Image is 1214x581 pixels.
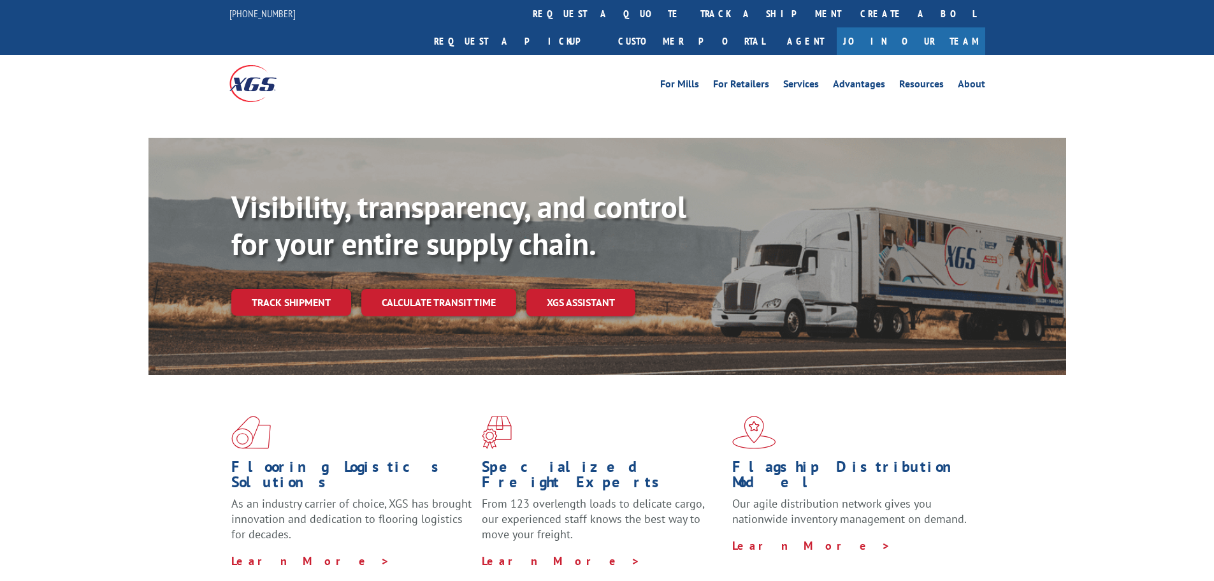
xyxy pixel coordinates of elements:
[609,27,774,55] a: Customer Portal
[958,79,985,93] a: About
[482,554,640,568] a: Learn More >
[833,79,885,93] a: Advantages
[361,289,516,316] a: Calculate transit time
[231,416,271,449] img: xgs-icon-total-supply-chain-intelligence-red
[660,79,699,93] a: For Mills
[231,554,390,568] a: Learn More >
[482,416,512,449] img: xgs-icon-focused-on-flooring-red
[231,289,351,316] a: Track shipment
[482,496,723,553] p: From 123 overlength loads to delicate cargo, our experienced staff knows the best way to move you...
[231,187,686,263] b: Visibility, transparency, and control for your entire supply chain.
[732,496,967,526] span: Our agile distribution network gives you nationwide inventory management on demand.
[424,27,609,55] a: Request a pickup
[783,79,819,93] a: Services
[837,27,985,55] a: Join Our Team
[526,289,635,316] a: XGS ASSISTANT
[229,7,296,20] a: [PHONE_NUMBER]
[899,79,944,93] a: Resources
[774,27,837,55] a: Agent
[482,459,723,496] h1: Specialized Freight Experts
[732,459,973,496] h1: Flagship Distribution Model
[713,79,769,93] a: For Retailers
[732,538,891,553] a: Learn More >
[732,416,776,449] img: xgs-icon-flagship-distribution-model-red
[231,459,472,496] h1: Flooring Logistics Solutions
[231,496,472,541] span: As an industry carrier of choice, XGS has brought innovation and dedication to flooring logistics...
